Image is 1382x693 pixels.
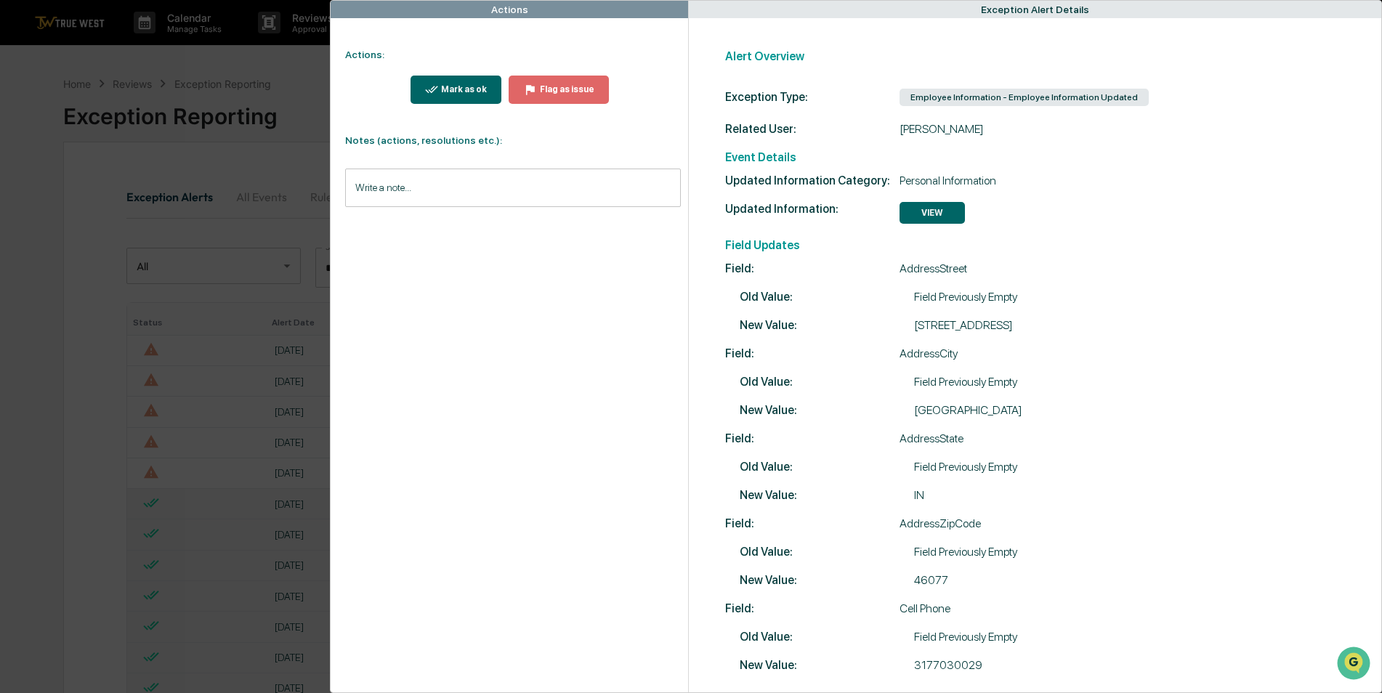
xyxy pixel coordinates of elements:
[740,573,1360,587] div: 46077
[725,601,900,615] span: Field:
[438,84,487,94] div: Mark as ok
[105,185,117,196] div: 🗄️
[9,177,100,203] a: 🖐️Preclearance
[120,183,180,198] span: Attestations
[740,488,1360,502] div: IN
[740,658,914,672] span: New Value:
[725,262,1360,275] div: AddressStreet
[740,545,1360,559] div: Field Previously Empty
[740,630,914,644] span: Old Value:
[725,431,1360,445] div: AddressState
[102,246,176,257] a: Powered byPylon
[15,111,41,137] img: 1746055101610-c473b297-6a78-478c-a979-82029cc54cd1
[900,89,1149,106] div: Employee Information - Employee Information Updated
[740,318,914,332] span: New Value:
[740,488,914,502] span: New Value:
[100,177,186,203] a: 🗄️Attestations
[740,460,1360,474] div: Field Previously Empty
[900,202,965,224] button: VIEW
[725,516,900,530] span: Field:
[509,76,609,104] button: Flag as issue
[725,122,1360,136] div: [PERSON_NAME]
[725,122,900,136] span: Related User:
[725,516,1360,530] div: AddressZipCode
[740,375,914,389] span: Old Value:
[725,150,1360,164] h2: Event Details
[740,290,1360,304] div: Field Previously Empty
[740,403,914,417] span: New Value:
[491,4,528,15] div: Actions
[9,205,97,231] a: 🔎Data Lookup
[145,246,176,257] span: Pylon
[740,403,1360,417] div: [GEOGRAPHIC_DATA]
[29,183,94,198] span: Preclearance
[15,212,26,224] div: 🔎
[247,115,264,133] button: Start new chat
[29,211,92,225] span: Data Lookup
[740,658,1360,672] div: 3177030029
[981,4,1089,15] div: Exception Alert Details
[725,431,900,445] span: Field:
[1335,645,1375,684] iframe: Open customer support
[345,49,384,60] strong: Actions:
[49,111,238,126] div: Start new chat
[725,346,900,360] span: Field:
[725,174,900,187] span: Updated Information Category:
[740,460,914,474] span: Old Value:
[725,262,900,275] span: Field:
[15,185,26,196] div: 🖐️
[725,601,1360,615] div: Cell Phone
[725,174,1360,187] div: Personal Information
[740,318,1360,332] div: [STREET_ADDRESS]
[345,134,502,146] strong: Notes (actions, resolutions etc.):
[725,238,1360,252] h2: Field Updates
[740,290,914,304] span: Old Value:
[725,49,1360,63] h2: Alert Overview
[740,573,914,587] span: New Value:
[411,76,502,104] button: Mark as ok
[49,126,184,137] div: We're available if you need us!
[725,90,900,104] div: Exception Type:
[537,84,594,94] div: Flag as issue
[725,346,1360,360] div: AddressCity
[740,545,914,559] span: Old Value:
[740,630,1360,644] div: Field Previously Empty
[740,375,1360,389] div: Field Previously Empty
[15,31,264,54] p: How can we help?
[725,202,900,216] span: Updated Information:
